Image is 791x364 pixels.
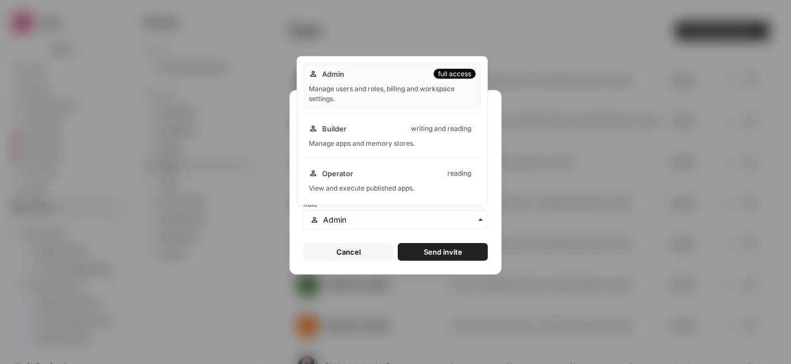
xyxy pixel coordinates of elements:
span: Cancel [336,246,361,257]
span: Send invite [424,246,462,257]
div: View and execute published apps. [309,183,476,193]
span: Builder [322,123,346,134]
button: Send invite [398,243,488,261]
div: reading [443,168,476,178]
span: Admin [322,68,344,80]
div: Manage users and roles, billing and workspace settings. [309,84,476,104]
span: Role [303,200,317,208]
button: Cancel [303,243,393,261]
input: Admin [323,214,481,225]
div: writing and reading [407,124,476,134]
div: full access [434,69,476,79]
div: Manage apps and memory stores. [309,139,476,149]
span: Operator [322,168,353,179]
